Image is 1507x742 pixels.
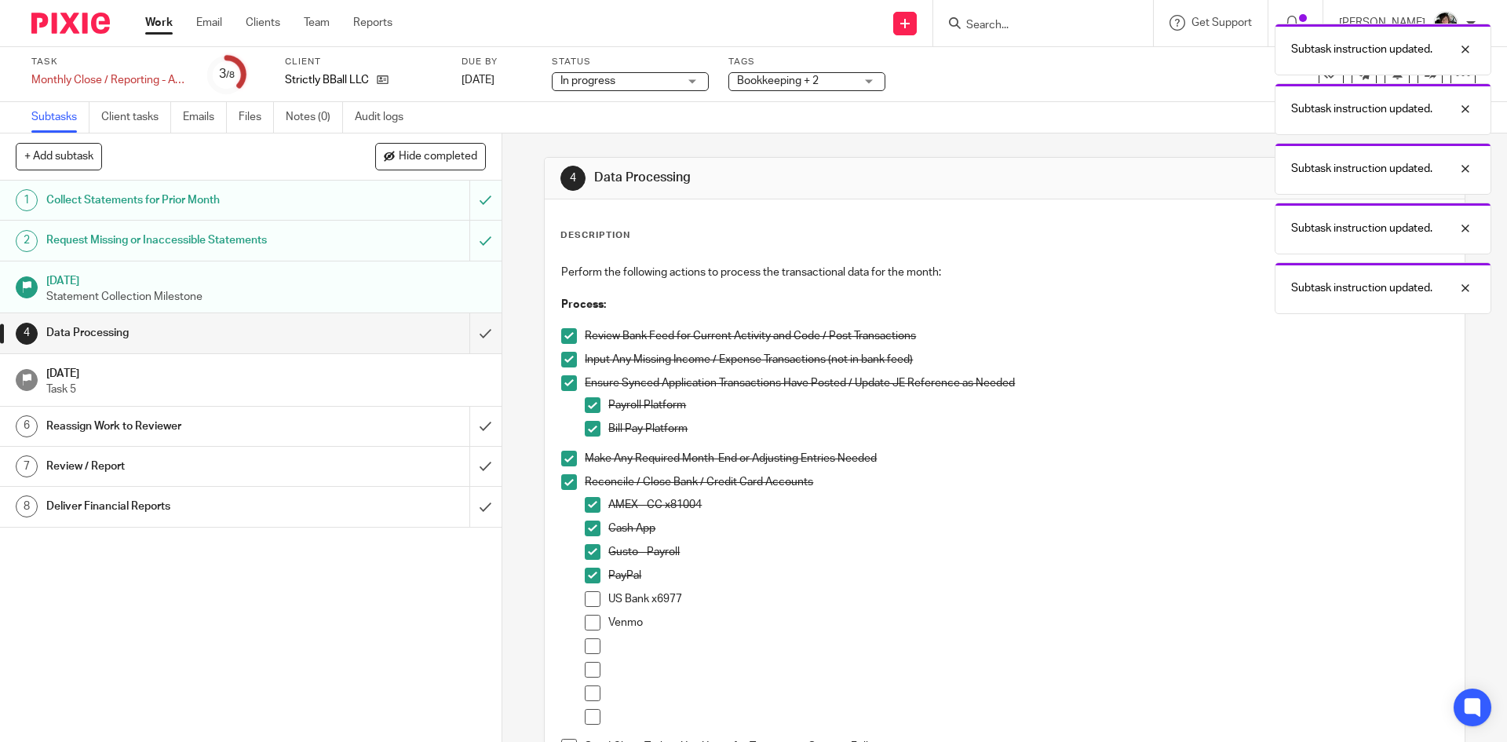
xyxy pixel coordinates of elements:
[585,451,1447,466] p: Make Any Required Month-End or Adjusting Entries Needed
[16,415,38,437] div: 6
[375,143,486,170] button: Hide completed
[353,15,392,31] a: Reports
[608,615,1447,631] p: Venmo
[219,65,235,83] div: 3
[46,228,318,252] h1: Request Missing or Inaccessible Statements
[1433,11,1458,36] img: IMG_2906.JPEG
[737,75,819,86] span: Bookkeeping + 2
[46,495,318,518] h1: Deliver Financial Reports
[46,415,318,438] h1: Reassign Work to Reviewer
[585,375,1447,391] p: Ensure Synced Application Transactions Have Posted / Update JE Reference as Needed
[46,188,318,212] h1: Collect Statements for Prior Month
[608,568,1447,583] p: PayPal
[728,56,885,68] label: Tags
[560,229,630,242] p: Description
[608,521,1447,536] p: Cash App
[16,230,38,252] div: 2
[31,72,188,88] div: Monthly Close / Reporting - August
[46,362,486,382] h1: [DATE]
[239,102,274,133] a: Files
[226,71,235,79] small: /8
[561,265,1447,280] p: Perform the following actions to process the transactional data for the month:
[560,166,586,191] div: 4
[46,455,318,478] h1: Review / Report
[31,56,188,68] label: Task
[1291,42,1432,57] p: Subtask instruction updated.
[608,421,1447,437] p: Bill Pay Platform
[16,323,38,345] div: 4
[31,102,89,133] a: Subtasks
[16,495,38,517] div: 8
[246,15,280,31] a: Clients
[1291,221,1432,236] p: Subtask instruction updated.
[286,102,343,133] a: Notes (0)
[46,382,486,397] p: Task 5
[560,75,615,86] span: In progress
[585,474,1447,490] p: Reconcile / Close Bank / Credit Card Accounts
[31,13,110,34] img: Pixie
[355,102,415,133] a: Audit logs
[608,544,1447,560] p: Gusto - Payroll
[462,56,532,68] label: Due by
[46,321,318,345] h1: Data Processing
[46,269,486,289] h1: [DATE]
[46,289,486,305] p: Statement Collection Milestone
[16,143,102,170] button: + Add subtask
[1291,101,1432,117] p: Subtask instruction updated.
[285,72,369,88] p: Strictly BBall LLC
[399,151,477,163] span: Hide completed
[16,189,38,211] div: 1
[304,15,330,31] a: Team
[552,56,709,68] label: Status
[285,56,442,68] label: Client
[585,352,1447,367] p: Input Any Missing Income / Expense Transactions (not in bank feed)
[101,102,171,133] a: Client tasks
[1291,280,1432,296] p: Subtask instruction updated.
[608,591,1447,607] p: US Bank x6977
[462,75,494,86] span: [DATE]
[608,397,1447,413] p: Payroll Platform
[145,15,173,31] a: Work
[196,15,222,31] a: Email
[561,299,606,310] strong: Process:
[1291,161,1432,177] p: Subtask instruction updated.
[594,170,1038,186] h1: Data Processing
[585,328,1447,344] p: Review Bank Feed for Current Activity and Code / Post Transactions
[608,497,1447,513] p: AMEX - CC x81004
[183,102,227,133] a: Emails
[16,455,38,477] div: 7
